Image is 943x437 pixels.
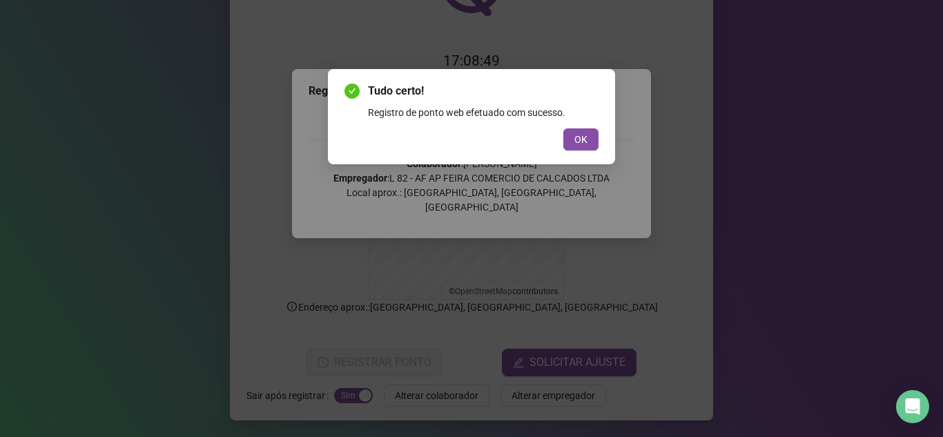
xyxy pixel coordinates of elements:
span: check-circle [344,84,360,99]
div: Registro de ponto web efetuado com sucesso. [368,105,599,120]
div: Open Intercom Messenger [896,390,929,423]
span: OK [574,132,587,147]
span: Tudo certo! [368,83,599,99]
button: OK [563,128,599,150]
